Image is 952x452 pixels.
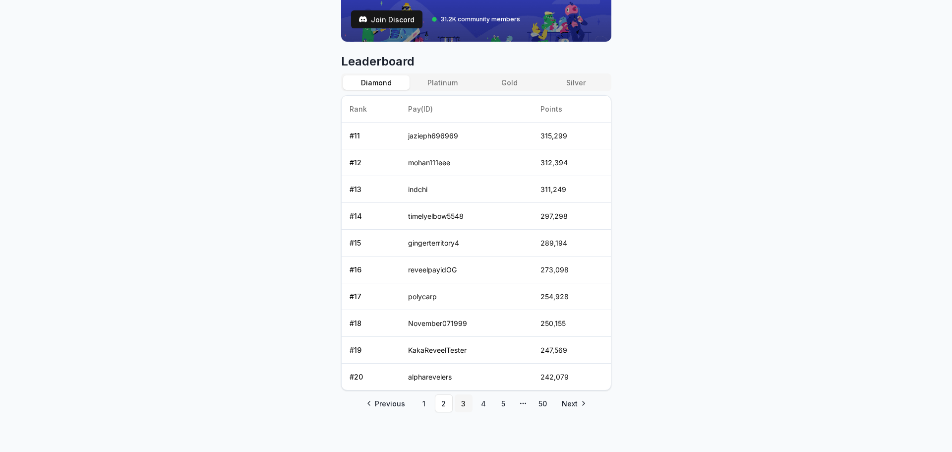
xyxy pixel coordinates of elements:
td: reveelpayidOG [400,257,533,283]
a: 3 [455,394,473,412]
span: Join Discord [371,14,415,25]
button: Platinum [410,75,476,90]
td: 247,569 [533,337,610,364]
td: 273,098 [533,257,610,283]
a: 1 [415,394,433,412]
th: Rank [342,96,401,123]
td: # 12 [342,149,401,176]
td: # 17 [342,283,401,310]
nav: pagination [341,394,611,412]
td: 242,079 [533,364,610,390]
td: # 11 [342,123,401,149]
td: alpharevelers [400,364,533,390]
td: # 14 [342,203,401,230]
a: Go to next page [554,394,593,412]
td: indchi [400,176,533,203]
span: 31.2K community members [440,15,520,23]
td: 250,155 [533,310,610,337]
a: 2 [435,394,453,412]
td: 289,194 [533,230,610,257]
a: 50 [534,394,552,412]
td: 297,298 [533,203,610,230]
a: testJoin Discord [351,10,422,28]
td: # 15 [342,230,401,257]
td: # 20 [342,364,401,390]
button: Silver [542,75,609,90]
th: Pay(ID) [400,96,533,123]
span: Next [562,398,578,409]
td: timelyelbow5548 [400,203,533,230]
td: November071999 [400,310,533,337]
img: test [359,15,367,23]
td: gingerterritory4 [400,230,533,257]
td: jazieph696969 [400,123,533,149]
button: Diamond [343,75,410,90]
td: 312,394 [533,149,610,176]
span: Previous [375,398,405,409]
td: # 18 [342,310,401,337]
td: polycarp [400,283,533,310]
td: # 13 [342,176,401,203]
span: Leaderboard [341,54,611,69]
a: 5 [494,394,512,412]
td: # 19 [342,337,401,364]
td: 311,249 [533,176,610,203]
button: Gold [476,75,542,90]
td: 315,299 [533,123,610,149]
a: 4 [475,394,492,412]
a: Go to previous page [360,394,413,412]
td: 254,928 [533,283,610,310]
th: Points [533,96,610,123]
button: Join Discord [351,10,422,28]
td: KakaReveelTester [400,337,533,364]
td: # 16 [342,257,401,283]
td: mohan111eee [400,149,533,176]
